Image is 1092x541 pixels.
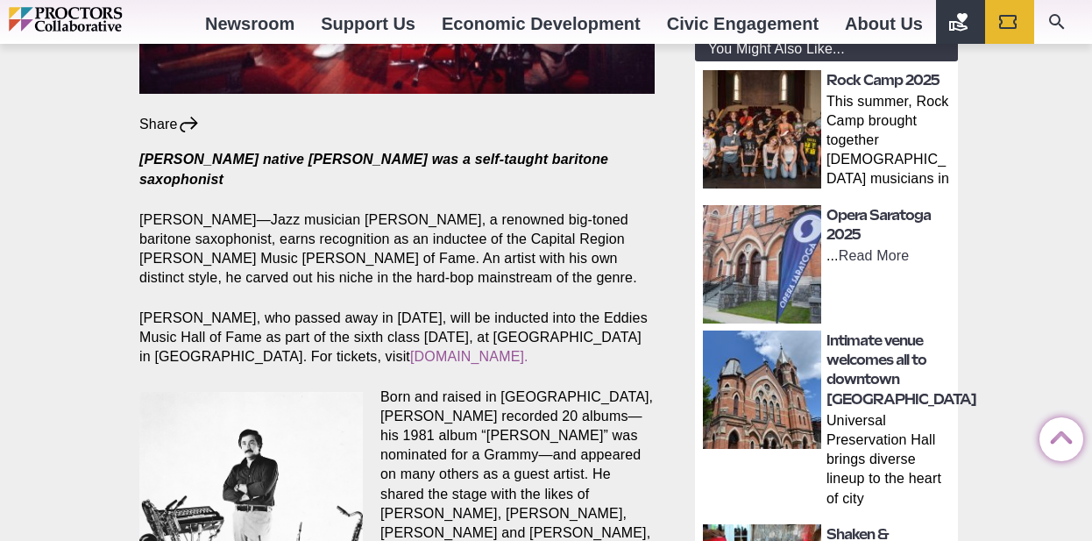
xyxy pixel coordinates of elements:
img: Proctors logo [9,7,192,32]
em: [PERSON_NAME] native [PERSON_NAME] was a self-taught baritone saxophonist [139,152,608,186]
p: [PERSON_NAME]—Jazz musician [PERSON_NAME], a renowned big-toned baritone saxophonist, earns recog... [139,210,655,288]
a: Read More [839,248,910,263]
a: Intimate venue welcomes all to downtown [GEOGRAPHIC_DATA] [826,332,976,408]
p: Universal Preservation Hall brings diverse lineup to the heart of city [GEOGRAPHIC_DATA]—Universa... [826,411,953,511]
p: ... [826,246,953,266]
div: Share [139,115,200,134]
a: Opera Saratoga 2025 [826,207,931,243]
a: Back to Top [1039,418,1074,453]
a: [DOMAIN_NAME]. [410,349,528,364]
div: You Might Also Like... [695,38,958,61]
p: [PERSON_NAME], who passed away in [DATE], will be inducted into the Eddies Music Hall of Fame as ... [139,309,655,367]
p: This summer, Rock Camp brought together [DEMOGRAPHIC_DATA] musicians in the [GEOGRAPHIC_DATA] at ... [826,92,953,192]
a: Rock Camp 2025 [826,72,940,89]
img: thumbnail: Intimate venue welcomes all to downtown Saratoga [703,331,821,449]
img: thumbnail: Opera Saratoga 2025 [703,205,821,324]
img: thumbnail: Rock Camp 2025 [703,70,821,189]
